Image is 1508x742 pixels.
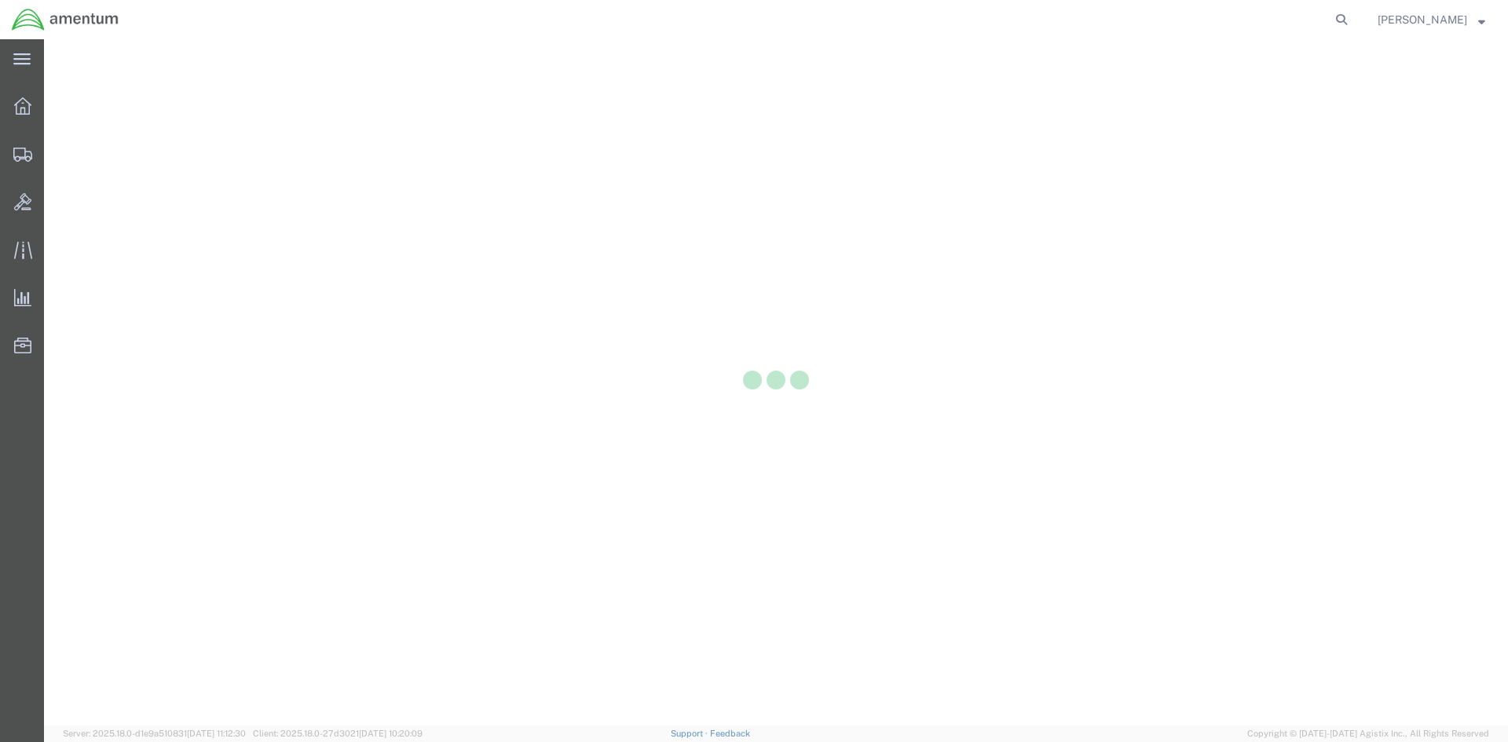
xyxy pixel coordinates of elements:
[1377,10,1486,29] button: [PERSON_NAME]
[1378,11,1467,28] span: Jessica White
[1247,727,1489,740] span: Copyright © [DATE]-[DATE] Agistix Inc., All Rights Reserved
[253,729,423,738] span: Client: 2025.18.0-27d3021
[359,729,423,738] span: [DATE] 10:20:09
[671,729,710,738] a: Support
[187,729,246,738] span: [DATE] 11:12:30
[710,729,750,738] a: Feedback
[63,729,246,738] span: Server: 2025.18.0-d1e9a510831
[11,8,119,31] img: logo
